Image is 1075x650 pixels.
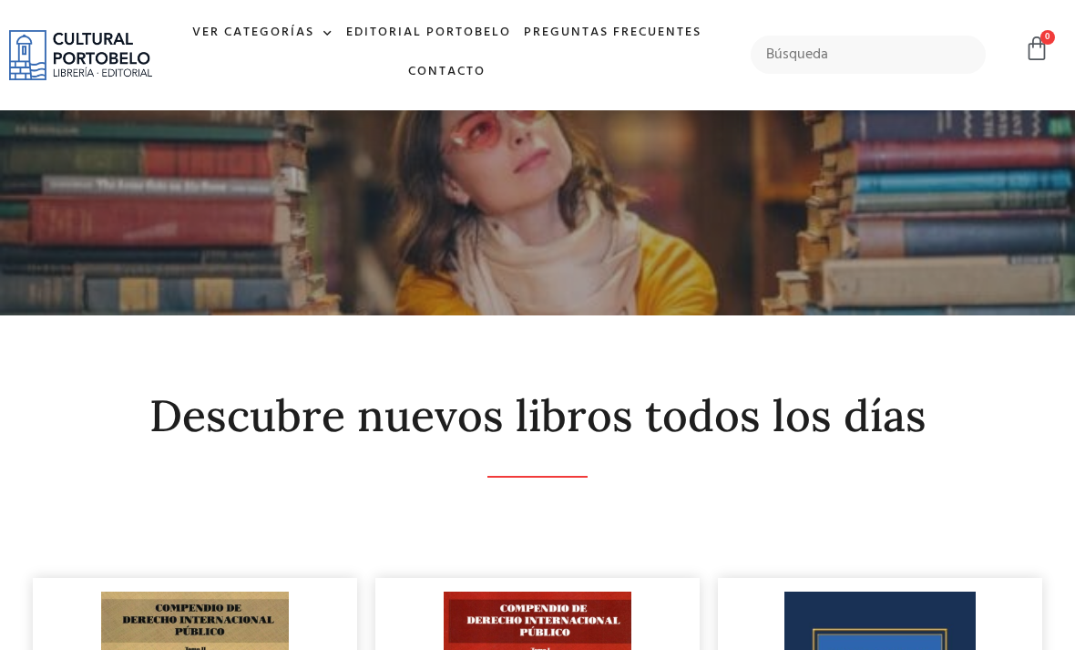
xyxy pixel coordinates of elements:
a: Ver Categorías [186,14,340,53]
h2: Descubre nuevos libros todos los días [33,392,1042,440]
a: Contacto [402,53,492,92]
input: Búsqueda [751,36,986,74]
a: Preguntas frecuentes [517,14,708,53]
a: 0 [1024,36,1049,62]
span: 0 [1040,30,1055,45]
a: Editorial Portobelo [340,14,517,53]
